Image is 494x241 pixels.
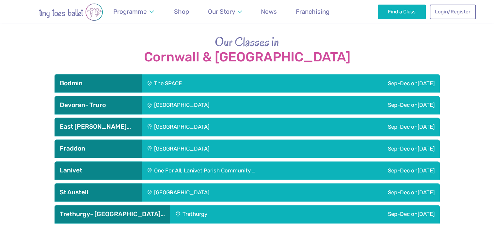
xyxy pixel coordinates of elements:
span: [DATE] [418,211,435,217]
span: Our Story [208,8,235,15]
h3: Bodmin [60,79,136,87]
span: [DATE] [418,80,435,87]
h3: Fraddon [60,145,136,153]
span: Shop [174,8,189,15]
a: Find a Class [378,5,426,19]
div: The SPACE [142,74,274,92]
div: [GEOGRAPHIC_DATA] [142,96,309,114]
span: Our Classes in [215,33,279,50]
span: [DATE] [418,167,435,174]
div: Sep-Dec on [309,96,440,114]
div: Sep-Dec on [309,183,440,201]
a: Franchising [293,4,333,19]
h3: Lanivet [60,167,136,174]
div: [GEOGRAPHIC_DATA] [142,183,309,201]
span: [DATE] [418,123,435,130]
a: News [258,4,280,19]
img: tiny toes ballet [19,3,123,21]
h3: Trethurgy- [GEOGRAPHIC_DATA]… [60,210,165,218]
div: Sep-Dec on [309,118,440,136]
strong: Cornwall & [GEOGRAPHIC_DATA] [55,50,440,64]
h3: East [PERSON_NAME]… [60,123,136,131]
div: One For All, Lanivet Parish Community … [142,161,343,180]
a: Programme [110,4,157,19]
div: [GEOGRAPHIC_DATA] [142,139,309,158]
span: Programme [113,8,147,15]
span: Franchising [296,8,329,15]
h3: Devoran- Truro [60,101,136,109]
h3: St Austell [60,188,136,196]
div: Sep-Dec on [285,205,440,223]
span: News [261,8,277,15]
div: Sep-Dec on [309,139,440,158]
a: Our Story [205,4,245,19]
a: Login/Register [430,5,475,19]
div: Trethurgy [170,205,285,223]
div: Sep-Dec on [274,74,440,92]
div: Sep-Dec on [343,161,440,180]
div: [GEOGRAPHIC_DATA] [142,118,309,136]
span: [DATE] [418,102,435,108]
a: Shop [171,4,192,19]
span: [DATE] [418,189,435,196]
span: [DATE] [418,145,435,152]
